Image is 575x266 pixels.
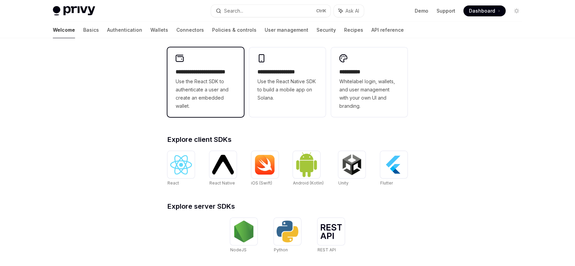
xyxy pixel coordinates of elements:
[53,6,95,16] img: light logo
[83,22,99,38] a: Basics
[293,180,324,186] span: Android (Kotlin)
[274,218,301,253] a: PythonPython
[176,77,236,110] span: Use the React SDK to authenticate a user and create an embedded wallet.
[230,247,247,252] span: NodeJS
[251,180,272,186] span: iOS (Swift)
[257,77,318,102] span: Use the React Native SDK to build a mobile app on Solana.
[277,221,298,242] img: Python
[274,247,288,252] span: Python
[209,180,235,186] span: React Native
[230,218,257,253] a: NodeJSNodeJS
[53,22,75,38] a: Welcome
[233,221,255,242] img: NodeJS
[167,203,235,210] span: Explore server SDKs
[167,136,232,143] span: Explore client SDKs
[339,77,399,110] span: Whitelabel login, wallets, and user management with your own UI and branding.
[318,218,345,253] a: REST APIREST API
[380,180,393,186] span: Flutter
[107,22,142,38] a: Authentication
[318,247,336,252] span: REST API
[296,152,318,177] img: Android (Kotlin)
[437,8,455,14] a: Support
[380,151,408,187] a: FlutterFlutter
[334,5,364,17] button: Ask AI
[251,151,279,187] a: iOS (Swift)iOS (Swift)
[212,22,256,38] a: Policies & controls
[320,224,342,239] img: REST API
[415,8,428,14] a: Demo
[176,22,204,38] a: Connectors
[170,155,192,175] img: React
[345,8,359,14] span: Ask AI
[209,151,237,187] a: React NativeReact Native
[316,22,336,38] a: Security
[254,154,276,175] img: iOS (Swift)
[293,151,324,187] a: Android (Kotlin)Android (Kotlin)
[511,5,522,16] button: Toggle dark mode
[265,22,308,38] a: User management
[344,22,363,38] a: Recipes
[338,180,349,186] span: Unity
[167,151,195,187] a: ReactReact
[167,180,179,186] span: React
[463,5,506,16] a: Dashboard
[469,8,495,14] span: Dashboard
[224,7,243,15] div: Search...
[150,22,168,38] a: Wallets
[316,8,326,14] span: Ctrl K
[211,5,330,17] button: Search...CtrlK
[338,151,366,187] a: UnityUnity
[331,47,408,117] a: **** *****Whitelabel login, wallets, and user management with your own UI and branding.
[341,154,363,176] img: Unity
[383,154,405,176] img: Flutter
[212,155,234,174] img: React Native
[249,47,326,117] a: **** **** **** ***Use the React Native SDK to build a mobile app on Solana.
[371,22,404,38] a: API reference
